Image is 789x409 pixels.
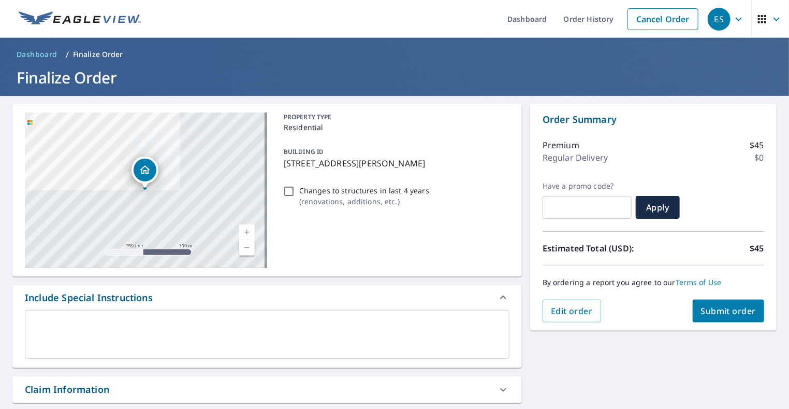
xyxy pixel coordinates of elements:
[66,48,69,61] li: /
[543,139,579,151] p: Premium
[750,139,764,151] p: $45
[644,202,671,213] span: Apply
[708,8,730,31] div: ES
[543,151,608,164] p: Regular Delivery
[755,151,764,164] p: $0
[12,285,522,310] div: Include Special Instructions
[299,185,429,196] p: Changes to structures in last 4 years
[19,11,141,27] img: EV Logo
[543,300,601,322] button: Edit order
[12,46,62,63] a: Dashboard
[25,291,153,305] div: Include Special Instructions
[543,242,653,255] p: Estimated Total (USD):
[284,122,505,133] p: Residential
[73,49,123,60] p: Finalize Order
[701,305,756,317] span: Submit order
[131,157,158,189] div: Dropped pin, building 1, Residential property, 15601 Quail Trl Fort Myers, FL 33912
[543,181,632,191] label: Have a promo code?
[551,305,593,317] span: Edit order
[693,300,765,322] button: Submit order
[284,157,505,170] p: [STREET_ADDRESS][PERSON_NAME]
[239,240,255,256] a: Current Level 17, Zoom Out
[636,196,680,219] button: Apply
[543,112,764,126] p: Order Summary
[17,49,57,60] span: Dashboard
[284,112,505,122] p: PROPERTY TYPE
[543,278,764,287] p: By ordering a report you agree to our
[12,376,522,403] div: Claim Information
[750,242,764,255] p: $45
[12,67,777,88] h1: Finalize Order
[676,277,722,287] a: Terms of Use
[25,383,109,397] div: Claim Information
[627,8,698,30] a: Cancel Order
[12,46,777,63] nav: breadcrumb
[299,196,429,207] p: ( renovations, additions, etc. )
[239,224,255,240] a: Current Level 17, Zoom In
[284,147,324,156] p: BUILDING ID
